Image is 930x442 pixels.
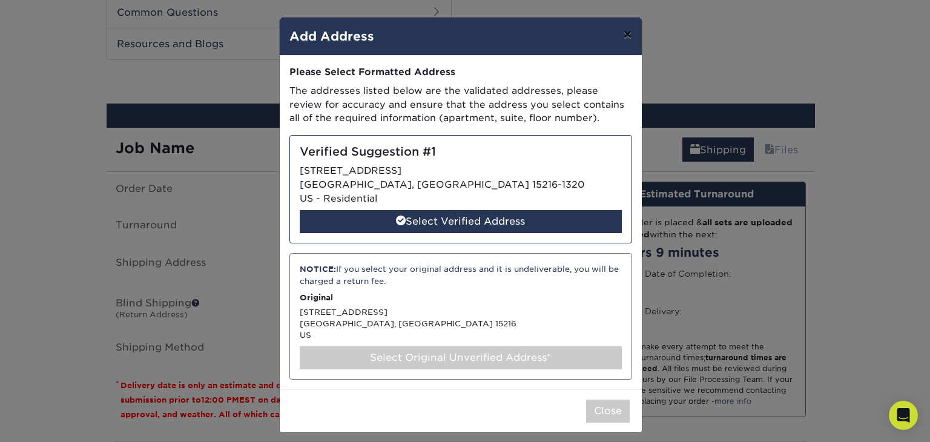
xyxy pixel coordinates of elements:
[289,253,632,379] div: [STREET_ADDRESS] [GEOGRAPHIC_DATA], [GEOGRAPHIC_DATA] 15216 US
[300,346,622,369] div: Select Original Unverified Address*
[289,135,632,243] div: [STREET_ADDRESS] [GEOGRAPHIC_DATA], [GEOGRAPHIC_DATA] 15216-1320 US - Residential
[289,84,632,125] p: The addresses listed below are the validated addresses, please review for accuracy and ensure tha...
[300,265,336,274] strong: NOTICE:
[586,400,630,423] button: Close
[613,18,641,51] button: ×
[300,292,622,303] p: Original
[300,210,622,233] div: Select Verified Address
[289,27,632,45] h4: Add Address
[300,145,622,159] h5: Verified Suggestion #1
[889,401,918,430] div: Open Intercom Messenger
[289,65,632,79] div: Please Select Formatted Address
[300,263,622,287] div: If you select your original address and it is undeliverable, you will be charged a return fee.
